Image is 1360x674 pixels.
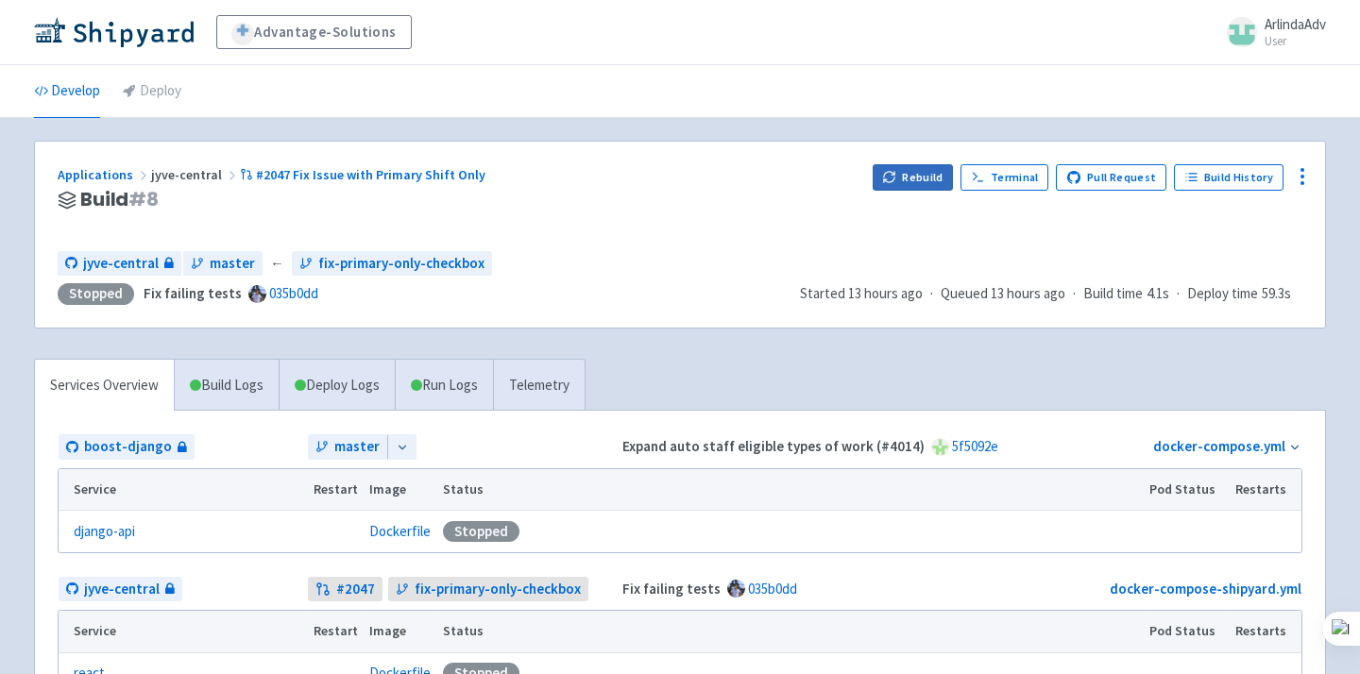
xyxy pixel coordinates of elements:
a: Telemetry [493,360,585,412]
time: 13 hours ago [848,284,923,302]
th: Restarts [1230,611,1301,652]
span: master [210,253,255,275]
a: Deploy Logs [279,360,395,412]
span: fix-primary-only-checkbox [415,579,581,600]
div: Stopped [443,521,519,542]
th: Restarts [1230,469,1301,511]
a: Dockerfile [369,522,431,540]
a: docker-compose-shipyard.yml [1110,580,1301,598]
strong: Fix failing tests [144,284,242,302]
a: ArlindaAdv User [1215,17,1326,47]
a: Run Logs [395,360,493,412]
th: Service [59,469,307,511]
span: fix-primary-only-checkbox [318,253,484,275]
a: Advantage-Solutions [216,15,412,49]
small: User [1265,35,1326,47]
th: Image [364,469,437,511]
th: Status [437,469,1144,511]
span: master [334,436,380,458]
a: Pull Request [1056,164,1166,191]
a: Build Logs [175,360,279,412]
button: Rebuild [873,164,954,191]
a: django-api [74,521,135,543]
th: Image [364,611,437,652]
a: Applications [58,166,151,183]
span: ← [270,253,284,275]
span: ArlindaAdv [1265,15,1326,33]
a: 5f5092e [952,437,998,455]
a: fix-primary-only-checkbox [292,251,492,277]
a: 035b0dd [748,580,797,598]
span: Build [80,189,159,211]
a: master [308,434,387,460]
span: jyve-central [83,253,159,275]
a: Deploy [123,65,181,118]
th: Pod Status [1144,469,1230,511]
strong: Fix failing tests [622,580,721,598]
th: Restart [307,469,364,511]
a: #2047 Fix Issue with Primary Shift Only [240,166,488,183]
span: jyve-central [151,166,240,183]
span: boost-django [84,436,172,458]
th: Status [437,611,1144,652]
a: #2047 [308,577,382,602]
a: 035b0dd [269,284,318,302]
a: docker-compose.yml [1153,437,1285,455]
span: Build time [1083,283,1143,305]
span: 4.1s [1147,283,1169,305]
strong: # 2047 [336,579,375,600]
span: 59.3s [1262,283,1291,305]
a: jyve-central [59,577,182,602]
a: fix-primary-only-checkbox [388,577,588,602]
a: Terminal [960,164,1048,191]
img: Shipyard logo [34,17,194,47]
a: jyve-central [58,251,181,277]
span: Deploy time [1187,283,1258,305]
th: Restart [307,611,364,652]
a: boost-django [59,434,195,460]
th: Service [59,611,307,652]
a: master [183,251,263,277]
a: Build History [1174,164,1283,191]
span: # 8 [128,186,159,212]
a: Develop [34,65,100,118]
th: Pod Status [1144,611,1230,652]
div: · · · [800,283,1302,305]
a: Services Overview [35,360,174,412]
div: Stopped [58,283,134,305]
strong: Expand auto staff eligible types of work (#4014) [622,437,925,455]
span: jyve-central [84,579,160,600]
span: Started [800,284,923,302]
span: Queued [941,284,1065,302]
time: 13 hours ago [991,284,1065,302]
